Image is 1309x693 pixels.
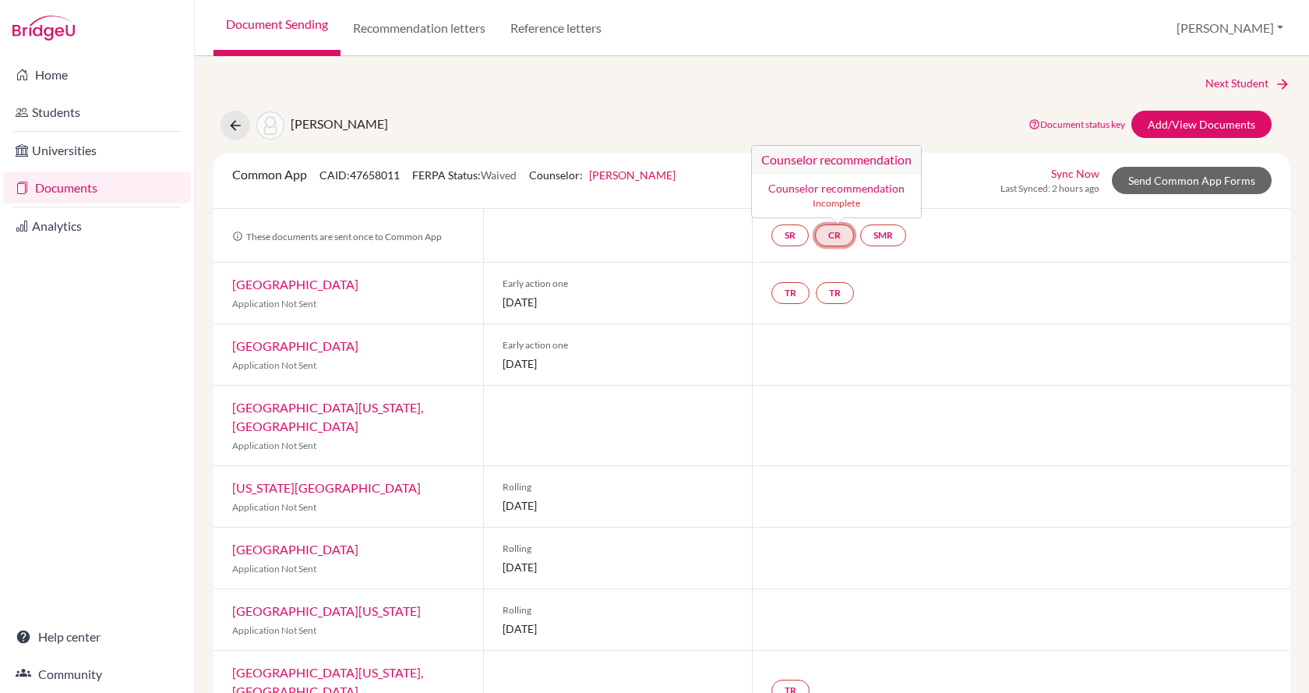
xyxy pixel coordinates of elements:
[232,298,316,309] span: Application Not Sent
[3,659,191,690] a: Community
[1170,13,1290,43] button: [PERSON_NAME]
[3,210,191,242] a: Analytics
[768,182,905,195] a: Counselor recommendation
[232,167,307,182] span: Common App
[503,542,734,556] span: Rolling
[232,501,316,513] span: Application Not Sent
[232,338,358,353] a: [GEOGRAPHIC_DATA]
[1112,167,1272,194] a: Send Common App Forms
[503,480,734,494] span: Rolling
[232,277,358,292] a: [GEOGRAPHIC_DATA]
[481,168,517,182] span: Waived
[12,16,75,41] img: Bridge-U
[1028,118,1125,130] a: Document status key
[589,168,676,182] a: [PERSON_NAME]
[503,497,734,514] span: [DATE]
[761,196,912,210] small: Incomplete
[291,116,388,131] span: [PERSON_NAME]
[3,135,191,166] a: Universities
[412,168,517,182] span: FERPA Status:
[815,225,854,246] a: CRCounselor recommendation Counselor recommendation Incomplete
[771,282,810,304] a: TR
[232,624,316,636] span: Application Not Sent
[503,294,734,310] span: [DATE]
[503,277,734,291] span: Early action one
[752,146,921,174] h3: Counselor recommendation
[1051,165,1099,182] a: Sync Now
[3,97,191,128] a: Students
[232,563,316,575] span: Application Not Sent
[1131,111,1272,138] a: Add/View Documents
[3,59,191,90] a: Home
[503,559,734,575] span: [DATE]
[232,603,421,618] a: [GEOGRAPHIC_DATA][US_STATE]
[319,168,400,182] span: CAID: 47658011
[232,359,316,371] span: Application Not Sent
[3,621,191,652] a: Help center
[3,172,191,203] a: Documents
[503,355,734,372] span: [DATE]
[816,282,854,304] a: TR
[232,480,421,495] a: [US_STATE][GEOGRAPHIC_DATA]
[503,603,734,617] span: Rolling
[503,338,734,352] span: Early action one
[771,225,809,246] a: SR
[529,168,676,182] span: Counselor:
[860,225,906,246] a: SMR
[232,542,358,557] a: [GEOGRAPHIC_DATA]
[232,400,423,433] a: [GEOGRAPHIC_DATA][US_STATE], [GEOGRAPHIC_DATA]
[1205,75,1290,92] a: Next Student
[232,440,316,451] span: Application Not Sent
[1000,182,1099,196] span: Last Synced: 2 hours ago
[503,621,734,637] span: [DATE]
[232,231,442,242] span: These documents are sent once to Common App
